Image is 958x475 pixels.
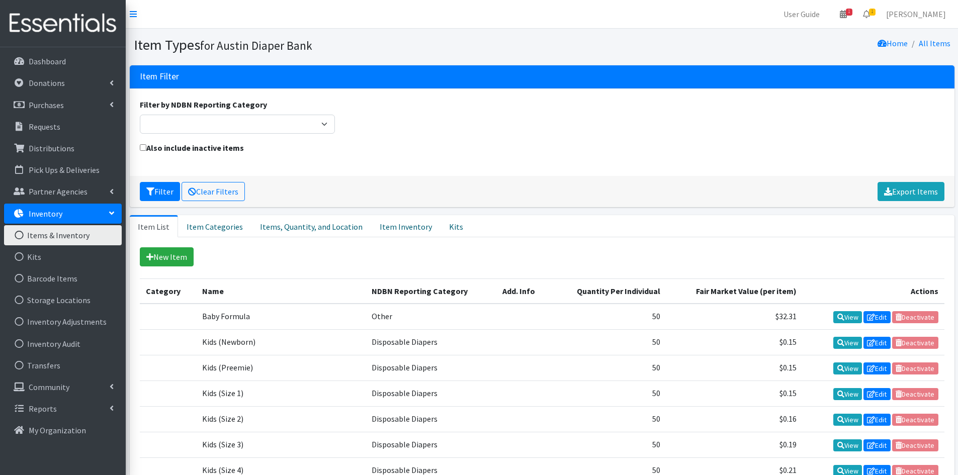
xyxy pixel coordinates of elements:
p: My Organization [29,425,86,435]
a: Storage Locations [4,290,122,310]
a: Edit [863,311,891,323]
a: Items & Inventory [4,225,122,245]
th: NDBN Reporting Category [366,278,496,304]
td: $0.15 [666,355,803,381]
p: Inventory [29,209,62,219]
a: Inventory [4,204,122,224]
th: Quantity Per Individual [551,278,666,304]
a: Kits [4,247,122,267]
a: Home [878,38,908,48]
a: Community [4,377,122,397]
td: Kids (Newborn) [196,329,366,355]
a: Item Inventory [371,215,441,237]
a: Items, Quantity, and Location [251,215,371,237]
h1: Item Types [134,36,539,54]
a: Distributions [4,138,122,158]
p: Purchases [29,100,64,110]
input: Also include inactive items [140,144,146,151]
td: Kids (Size 3) [196,432,366,458]
a: Export Items [878,182,944,201]
a: Requests [4,117,122,137]
td: $0.19 [666,432,803,458]
p: Pick Ups & Deliveries [29,165,100,175]
td: $0.16 [666,407,803,432]
td: $0.15 [666,381,803,406]
h3: Item Filter [140,71,179,82]
a: View [833,362,862,374]
a: Item List [130,215,178,237]
a: User Guide [775,4,828,24]
td: Baby Formula [196,304,366,330]
a: Reports [4,399,122,419]
a: Purchases [4,95,122,115]
a: View [833,388,862,400]
p: Reports [29,404,57,414]
th: Name [196,278,366,304]
td: $0.15 [666,329,803,355]
p: Partner Agencies [29,186,88,197]
a: Item Categories [178,215,251,237]
a: [PERSON_NAME] [878,4,954,24]
a: Clear Filters [182,182,245,201]
a: Pick Ups & Deliveries [4,160,122,180]
span: 1 [869,9,876,16]
label: Also include inactive items [140,142,244,154]
td: Disposable Diapers [366,407,496,432]
td: 50 [551,432,666,458]
a: View [833,439,862,451]
p: Community [29,382,69,392]
p: Requests [29,122,60,132]
a: 1 [855,4,878,24]
th: Actions [803,278,944,304]
p: Distributions [29,143,74,153]
td: Other [366,304,496,330]
a: Edit [863,414,891,426]
span: 1 [846,9,852,16]
td: Kids (Size 2) [196,407,366,432]
img: HumanEssentials [4,7,122,40]
td: 50 [551,355,666,381]
a: Partner Agencies [4,181,122,202]
a: Inventory Audit [4,334,122,354]
td: Disposable Diapers [366,329,496,355]
a: View [833,414,862,426]
p: Donations [29,78,65,88]
td: 50 [551,381,666,406]
td: 50 [551,407,666,432]
a: Barcode Items [4,268,122,289]
a: Inventory Adjustments [4,312,122,332]
td: Disposable Diapers [366,432,496,458]
label: Filter by NDBN Reporting Category [140,99,267,111]
a: Donations [4,73,122,93]
a: My Organization [4,420,122,440]
a: 1 [832,4,855,24]
td: 50 [551,329,666,355]
a: Edit [863,337,891,349]
td: Disposable Diapers [366,381,496,406]
a: View [833,337,862,349]
button: Filter [140,182,180,201]
th: Add. Info [496,278,551,304]
a: Kits [441,215,472,237]
th: Category [140,278,197,304]
a: Edit [863,439,891,451]
small: for Austin Diaper Bank [200,38,312,53]
a: All Items [919,38,950,48]
td: $32.31 [666,304,803,330]
td: 50 [551,304,666,330]
a: Edit [863,388,891,400]
a: View [833,311,862,323]
th: Fair Market Value (per item) [666,278,803,304]
td: Kids (Size 1) [196,381,366,406]
a: Transfers [4,355,122,375]
a: New Item [140,247,194,266]
a: Edit [863,362,891,374]
a: Dashboard [4,51,122,71]
p: Dashboard [29,56,66,66]
td: Kids (Preemie) [196,355,366,381]
td: Disposable Diapers [366,355,496,381]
